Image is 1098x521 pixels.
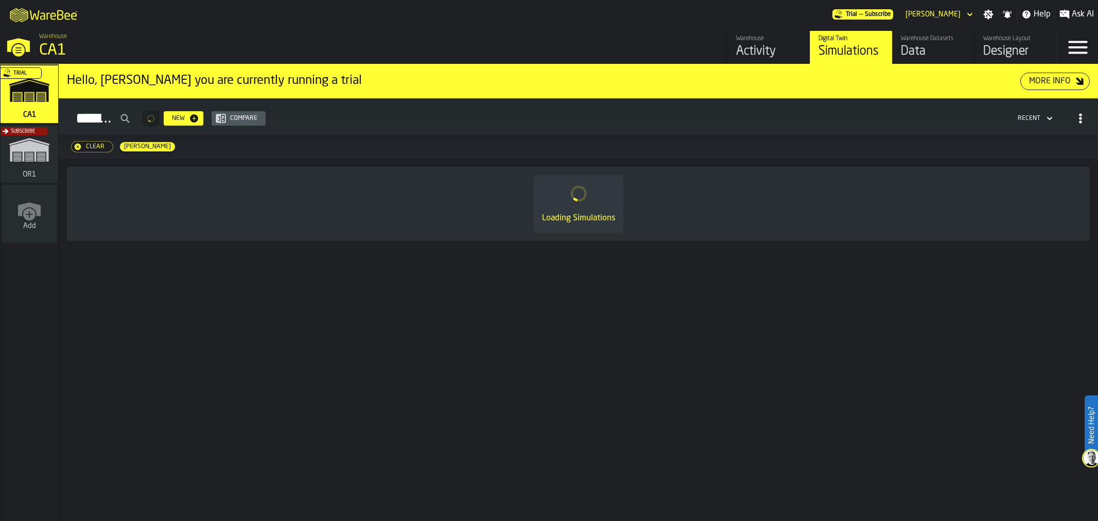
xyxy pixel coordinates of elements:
div: Loading Simulations [542,212,615,224]
label: button-toggle-Menu [1057,31,1098,64]
div: Activity [736,43,801,60]
a: link-to-/wh/i/76e2a128-1b54-4d66-80d4-05ae4c277723/designer [974,31,1057,64]
div: DropdownMenuValue-4 [1014,112,1055,125]
span: Warehouse [39,33,67,40]
span: Subscribe [11,129,35,134]
span: Trial [846,11,857,18]
div: Warehouse Datasets [901,35,966,42]
div: CA1 [39,41,317,60]
div: Compare [226,115,262,122]
div: Menu Subscription [832,9,893,20]
div: ItemListCard- [67,167,1090,241]
a: link-to-/wh/i/76e2a128-1b54-4d66-80d4-05ae4c277723/feed/ [727,31,810,64]
div: ButtonLoadMore-Loading...-Prev-First-Last [138,110,164,127]
button: button-New [164,111,203,126]
div: Hello, [PERSON_NAME] you are currently running a trial [67,73,1020,89]
span: Help [1034,8,1051,21]
a: link-to-/wh/i/02d92962-0f11-4133-9763-7cb092bceeef/simulations [1,125,58,185]
label: button-toggle-Ask AI [1055,8,1098,21]
a: link-to-/wh/i/76e2a128-1b54-4d66-80d4-05ae4c277723/simulations [1,65,58,125]
span: — [859,11,863,18]
span: Ask AI [1072,8,1094,21]
div: DropdownMenuValue-Gregg Arment [901,8,975,21]
div: New [168,115,189,122]
label: button-toggle-Settings [979,9,998,20]
div: DropdownMenuValue-Gregg Arment [905,10,961,19]
button: button-Compare [212,111,266,126]
label: button-toggle-Help [1017,8,1055,21]
div: Warehouse Layout [983,35,1049,42]
div: Designer [983,43,1049,60]
a: link-to-/wh/i/76e2a128-1b54-4d66-80d4-05ae4c277723/pricing/ [832,9,893,20]
span: Trial [13,71,27,76]
a: link-to-/wh/new [2,185,57,245]
button: button-More Info [1020,73,1090,90]
span: Subscribe [865,11,891,18]
div: ItemListCard- [59,64,1098,98]
div: DropdownMenuValue-4 [1018,115,1040,122]
div: More Info [1025,75,1075,88]
div: Simulations [818,43,884,60]
a: link-to-/wh/i/76e2a128-1b54-4d66-80d4-05ae4c277723/data [892,31,974,64]
div: Data [901,43,966,60]
div: Clear [82,143,109,150]
button: button-Clear [71,141,113,152]
label: button-toggle-Notifications [998,9,1017,20]
div: Digital Twin [818,35,884,42]
span: Gregg [120,143,175,150]
label: Need Help? [1086,396,1097,454]
span: Add [23,222,36,230]
div: Warehouse [736,35,801,42]
a: link-to-/wh/i/76e2a128-1b54-4d66-80d4-05ae4c277723/simulations [810,31,892,64]
h2: button-Simulations [59,98,1098,135]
